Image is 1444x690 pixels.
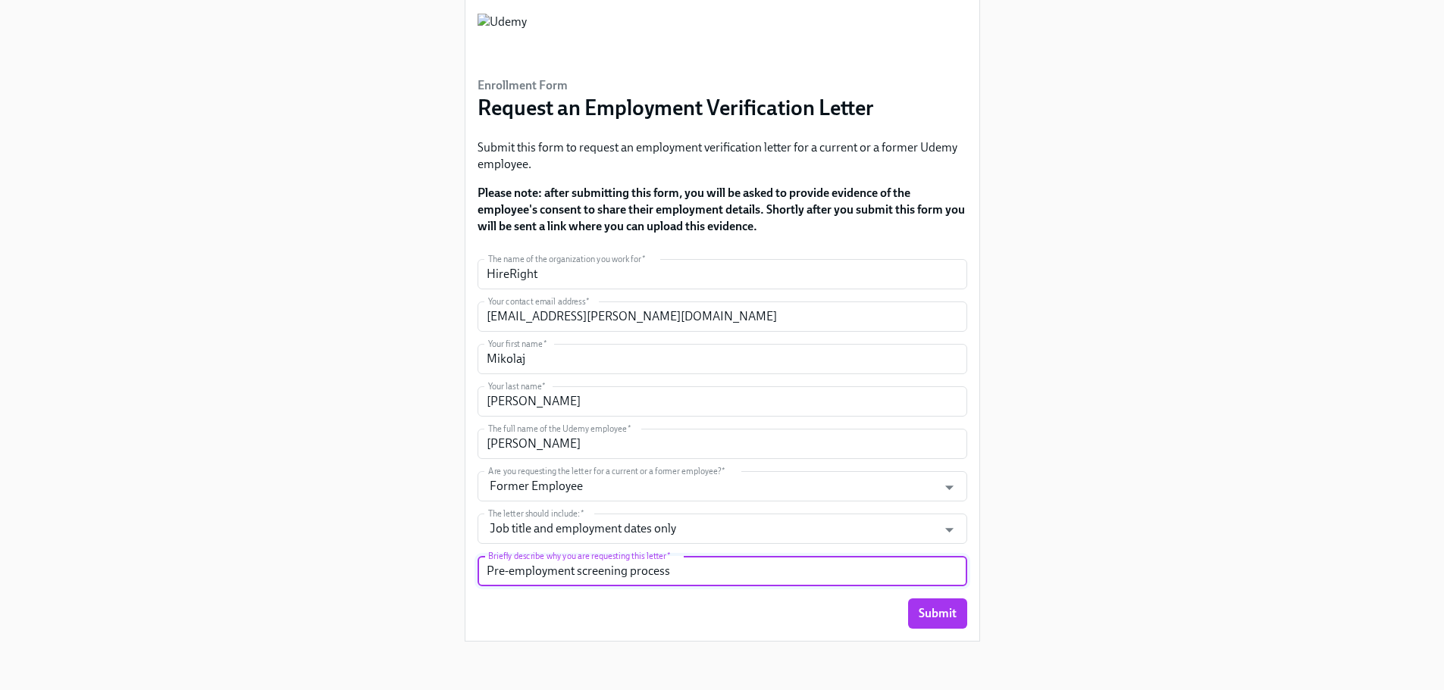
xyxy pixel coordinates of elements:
[478,186,965,233] strong: Please note: after submitting this form, you will be asked to provide evidence of the employee's ...
[938,476,961,499] button: Open
[908,598,967,629] button: Submit
[919,606,957,621] span: Submit
[478,77,874,94] h6: Enrollment Form
[478,139,967,173] p: Submit this form to request an employment verification letter for a current or a former Udemy emp...
[938,518,961,542] button: Open
[478,94,874,121] h3: Request an Employment Verification Letter
[478,14,527,59] img: Udemy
